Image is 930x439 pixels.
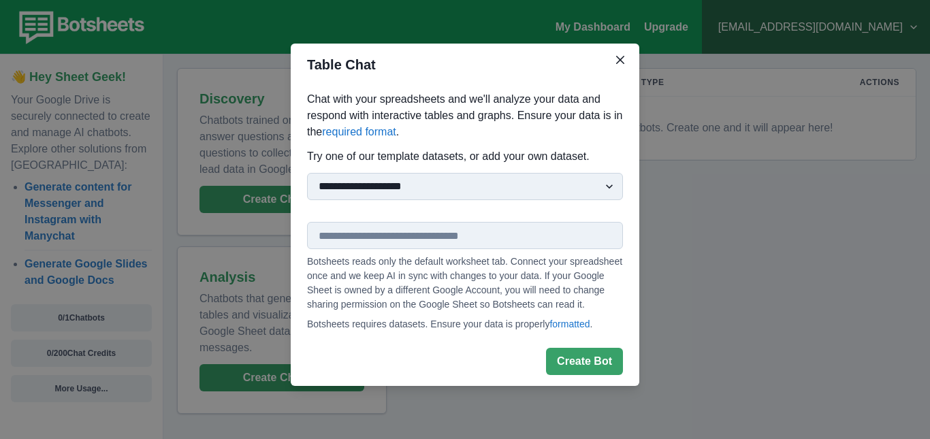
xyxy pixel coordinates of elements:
a: required format [322,126,396,137]
a: formatted [549,319,590,329]
p: Botsheets requires datasets. Ensure your data is properly . [307,317,623,331]
p: Botsheets reads only the default worksheet tab. Connect your spreadsheet once and we keep AI in s... [307,255,623,312]
p: Try one of our template datasets, or add your own dataset. [307,148,623,165]
p: Chat with your spreadsheets and we'll analyze your data and respond with interactive tables and g... [307,91,623,140]
button: Create Bot [546,348,623,375]
button: Close [609,49,631,71]
header: Table Chat [291,44,639,86]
